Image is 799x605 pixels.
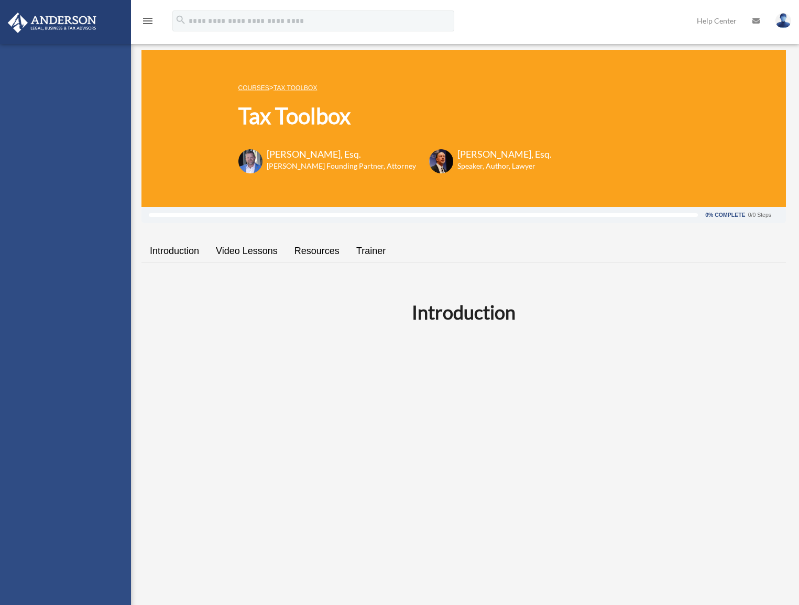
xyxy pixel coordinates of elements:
[238,101,552,131] h1: Tax Toolbox
[775,13,791,28] img: User Pic
[238,81,552,94] p: >
[238,84,269,92] a: COURSES
[286,236,348,266] a: Resources
[748,212,771,218] div: 0/0 Steps
[429,149,453,173] img: Scott-Estill-Headshot.png
[207,236,286,266] a: Video Lessons
[457,148,552,161] h3: [PERSON_NAME], Esq.
[141,18,154,27] a: menu
[141,15,154,27] i: menu
[457,161,539,171] h6: Speaker, Author, Lawyer
[175,14,187,26] i: search
[348,236,394,266] a: Trainer
[267,148,416,161] h3: [PERSON_NAME], Esq.
[141,236,207,266] a: Introduction
[267,161,416,171] h6: [PERSON_NAME] Founding Partner, Attorney
[238,149,262,173] img: Toby-circle-head.png
[148,299,780,325] h2: Introduction
[5,13,100,33] img: Anderson Advisors Platinum Portal
[273,84,317,92] a: Tax Toolbox
[705,212,745,218] div: 0% Complete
